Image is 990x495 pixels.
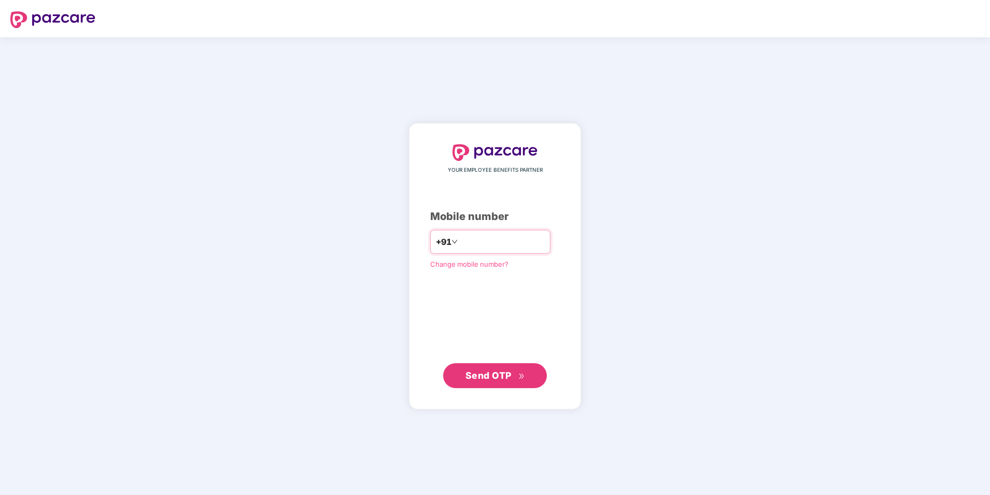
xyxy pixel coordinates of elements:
[448,166,543,174] span: YOUR EMPLOYEE BENEFITS PARTNER
[452,144,538,161] img: logo
[451,239,458,245] span: down
[10,11,95,28] img: logo
[430,209,560,225] div: Mobile number
[436,236,451,249] span: +91
[443,363,547,388] button: Send OTPdouble-right
[518,373,525,380] span: double-right
[465,370,512,381] span: Send OTP
[430,260,508,268] a: Change mobile number?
